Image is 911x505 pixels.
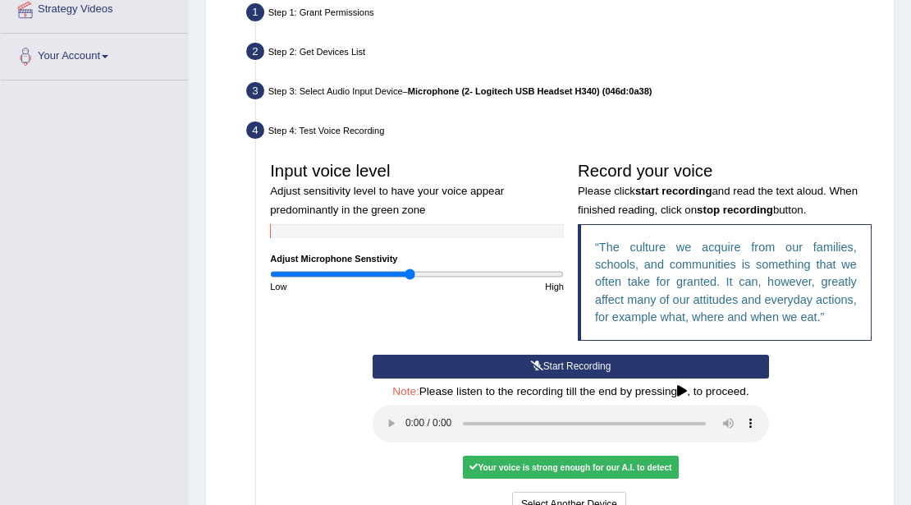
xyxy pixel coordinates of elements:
div: Step 2: Get Devices List [240,39,888,69]
h3: Record your voice [578,162,872,217]
label: Adjust Microphone Senstivity [270,252,397,265]
div: Step 4: Test Voice Recording [240,117,888,148]
a: Your Account [1,34,188,75]
small: Adjust sensitivity level to have your voice appear predominantly in the green zone [270,185,504,215]
span: – [403,86,652,96]
div: Your voice is strong enough for our A.I. to detect [463,456,679,479]
button: Start Recording [373,355,769,379]
div: Step 3: Select Audio Input Device [240,78,888,108]
div: High [417,280,570,293]
q: The culture we acquire from our families, schools, and communities is something that we often tak... [595,241,857,324]
b: stop recording [697,204,773,216]
div: Low [263,280,417,293]
h3: Input voice level [270,162,564,217]
small: Please click and read the text aloud. When finished reading, click on button. [578,185,858,215]
h4: Please listen to the recording till the end by pressing , to proceed. [373,386,769,398]
span: Note: [392,385,419,397]
b: start recording [635,185,712,197]
b: Microphone (2- Logitech USB Headset H340) (046d:0a38) [408,86,652,96]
